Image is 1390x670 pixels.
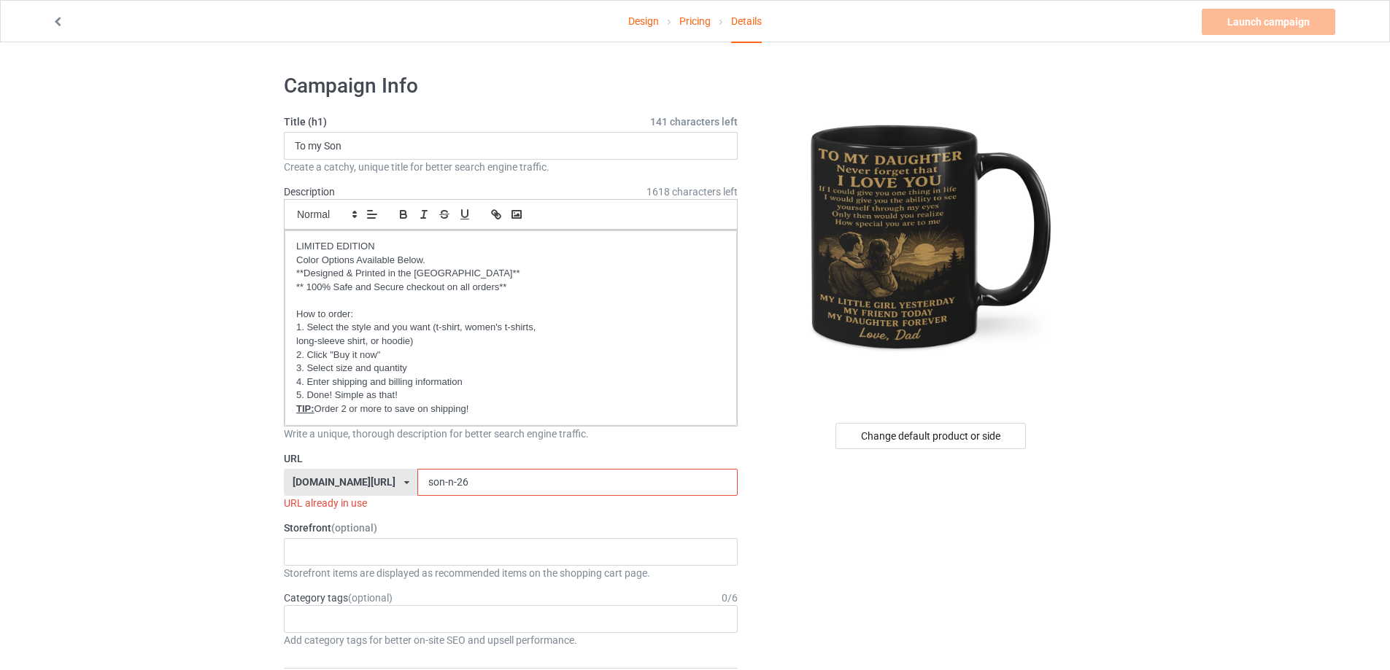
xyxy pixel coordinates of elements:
[284,521,738,535] label: Storefront
[628,1,659,42] a: Design
[296,321,725,335] p: 1. Select the style and you want (t-shirt, women's t-shirts,
[284,591,393,605] label: Category tags
[650,114,738,129] span: 141 characters left
[284,186,335,198] label: Description
[296,308,725,322] p: How to order:
[331,522,377,534] span: (optional)
[284,114,738,129] label: Title (h1)
[296,335,725,348] p: long-sleeve shirt, or hoodie)
[284,633,738,647] div: Add category tags for better on-site SEO and upsell performance.
[296,240,725,254] p: LIMITED EDITION
[348,592,393,604] span: (optional)
[296,403,314,414] u: TIP:
[284,160,738,174] div: Create a catchy, unique title for better search engine traffic.
[296,402,725,416] p: Order 2 or more to save on shipping!
[731,1,762,43] div: Details
[284,566,738,580] div: Storefront items are displayed as recommended items on the shopping cart page.
[284,496,738,510] div: URL already in use
[646,184,738,199] span: 1618 characters left
[679,1,711,42] a: Pricing
[296,375,725,389] p: 4. Enter shipping and billing information
[835,423,1026,449] div: Change default product or side
[296,362,725,375] p: 3. Select size and quantity
[293,477,395,487] div: [DOMAIN_NAME][URL]
[284,451,738,466] label: URL
[284,73,738,99] h1: Campaign Info
[296,281,725,295] p: ** 100% Safe and Secure checkout on all orders**
[296,348,725,362] p: 2. Click "Buy it now"
[296,267,725,281] p: **Designed & Printed in the [GEOGRAPHIC_DATA]**
[722,591,738,605] div: 0 / 6
[296,389,725,402] p: 5. Done! Simple as that!
[284,426,738,441] div: Write a unique, thorough description for better search engine traffic.
[296,254,725,268] p: Color Options Available Below.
